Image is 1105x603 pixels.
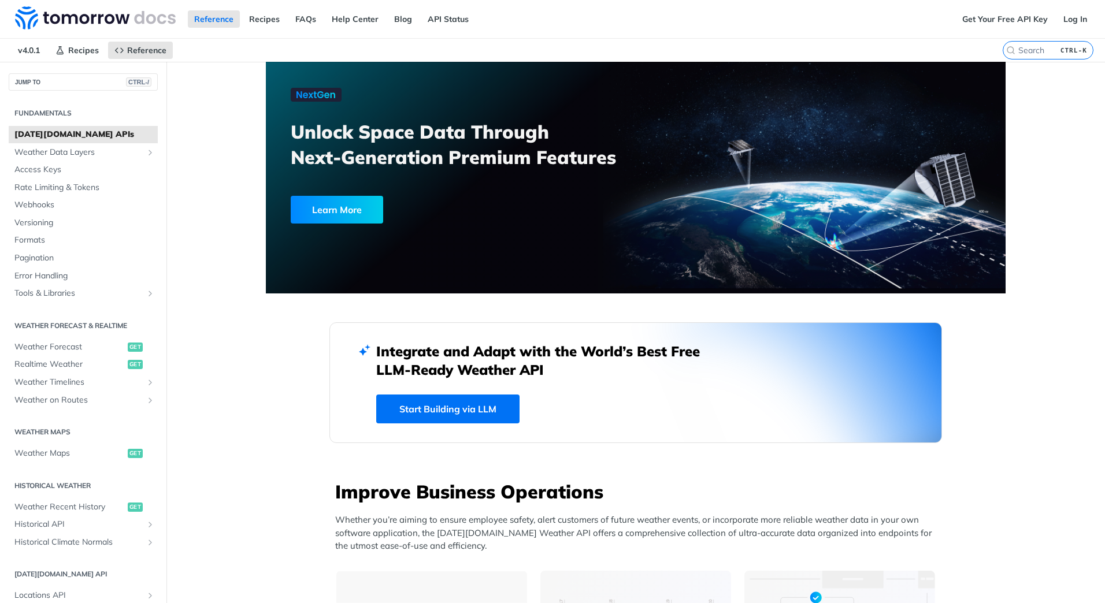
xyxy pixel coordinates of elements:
span: Tools & Libraries [14,288,143,299]
button: Show subpages for Locations API [146,591,155,600]
span: Weather on Routes [14,394,143,406]
a: Recipes [49,42,105,59]
h2: Historical Weather [9,481,158,491]
span: Weather Recent History [14,501,125,513]
a: [DATE][DOMAIN_NAME] APIs [9,126,158,143]
a: Help Center [325,10,385,28]
a: Realtime Weatherget [9,356,158,373]
button: Show subpages for Weather Timelines [146,378,155,387]
span: Weather Timelines [14,377,143,388]
a: API Status [421,10,475,28]
button: Show subpages for Weather on Routes [146,396,155,405]
span: Weather Forecast [14,341,125,353]
h2: Fundamentals [9,108,158,118]
span: Versioning [14,217,155,229]
a: Weather Mapsget [9,445,158,462]
span: Recipes [68,45,99,55]
a: Learn More [291,196,577,224]
span: Weather Maps [14,448,125,459]
span: get [128,502,143,512]
a: Pagination [9,250,158,267]
h2: Weather Forecast & realtime [9,321,158,331]
span: Rate Limiting & Tokens [14,182,155,193]
a: Historical Climate NormalsShow subpages for Historical Climate Normals [9,534,158,551]
p: Whether you’re aiming to ensure employee safety, alert customers of future weather events, or inc... [335,513,942,553]
a: Weather on RoutesShow subpages for Weather on Routes [9,392,158,409]
span: Access Keys [14,164,155,176]
button: Show subpages for Tools & Libraries [146,289,155,298]
a: Weather TimelinesShow subpages for Weather Timelines [9,374,158,391]
kbd: CTRL-K [1058,44,1090,56]
span: Webhooks [14,199,155,211]
span: Realtime Weather [14,359,125,370]
h3: Unlock Space Data Through Next-Generation Premium Features [291,119,648,170]
span: Pagination [14,252,155,264]
button: Show subpages for Historical Climate Normals [146,538,155,547]
a: Webhooks [9,196,158,214]
svg: Search [1006,46,1015,55]
a: FAQs [289,10,322,28]
a: Blog [388,10,418,28]
a: Log In [1057,10,1093,28]
a: Start Building via LLM [376,394,520,423]
span: Error Handling [14,270,155,282]
a: Rate Limiting & Tokens [9,179,158,196]
a: Get Your Free API Key [956,10,1054,28]
button: JUMP TOCTRL-/ [9,73,158,91]
span: CTRL-/ [126,77,151,87]
h2: Weather Maps [9,427,158,437]
h2: Integrate and Adapt with the World’s Best Free LLM-Ready Weather API [376,342,717,379]
a: Reference [188,10,240,28]
a: Formats [9,232,158,249]
span: get [128,360,143,369]
a: Recipes [243,10,286,28]
span: Formats [14,234,155,246]
a: Versioning [9,214,158,232]
button: Show subpages for Historical API [146,520,155,529]
span: [DATE][DOMAIN_NAME] APIs [14,129,155,140]
a: Weather Forecastget [9,338,158,356]
a: Weather Recent Historyget [9,498,158,516]
a: Tools & LibrariesShow subpages for Tools & Libraries [9,285,158,302]
a: Error Handling [9,267,158,285]
span: Reference [127,45,166,55]
span: get [128,449,143,458]
a: Weather Data LayersShow subpages for Weather Data Layers [9,144,158,161]
span: get [128,343,143,352]
img: Tomorrow.io Weather API Docs [15,6,176,29]
h2: [DATE][DOMAIN_NAME] API [9,569,158,579]
a: Reference [108,42,173,59]
span: Historical Climate Normals [14,537,143,548]
span: v4.0.1 [12,42,46,59]
h3: Improve Business Operations [335,479,942,504]
span: Historical API [14,519,143,530]
a: Access Keys [9,161,158,178]
a: Historical APIShow subpages for Historical API [9,516,158,533]
button: Show subpages for Weather Data Layers [146,148,155,157]
div: Learn More [291,196,383,224]
span: Weather Data Layers [14,147,143,158]
span: Locations API [14,590,143,601]
img: NextGen [291,88,342,102]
